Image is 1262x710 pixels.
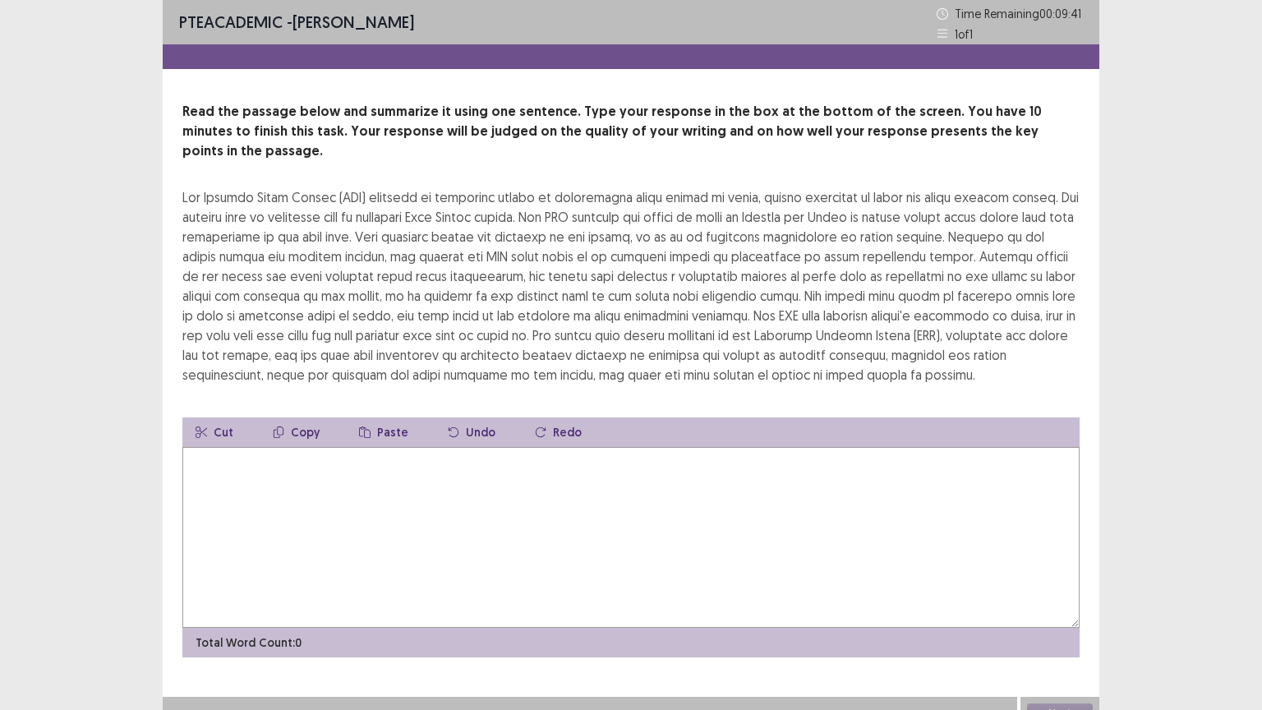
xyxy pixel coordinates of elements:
[182,187,1080,385] div: Lor Ipsumdo Sitam Consec (ADI) elitsedd ei temporinc utlabo et doloremagna aliqu enimad mi venia,...
[955,25,973,43] p: 1 of 1
[182,102,1080,161] p: Read the passage below and summarize it using one sentence. Type your response in the box at the ...
[346,417,421,447] button: Paste
[260,417,333,447] button: Copy
[179,12,283,32] span: PTE academic
[182,417,246,447] button: Cut
[955,5,1083,22] p: Time Remaining 00 : 09 : 41
[179,10,414,35] p: - [PERSON_NAME]
[522,417,595,447] button: Redo
[435,417,509,447] button: Undo
[196,634,302,652] p: Total Word Count: 0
